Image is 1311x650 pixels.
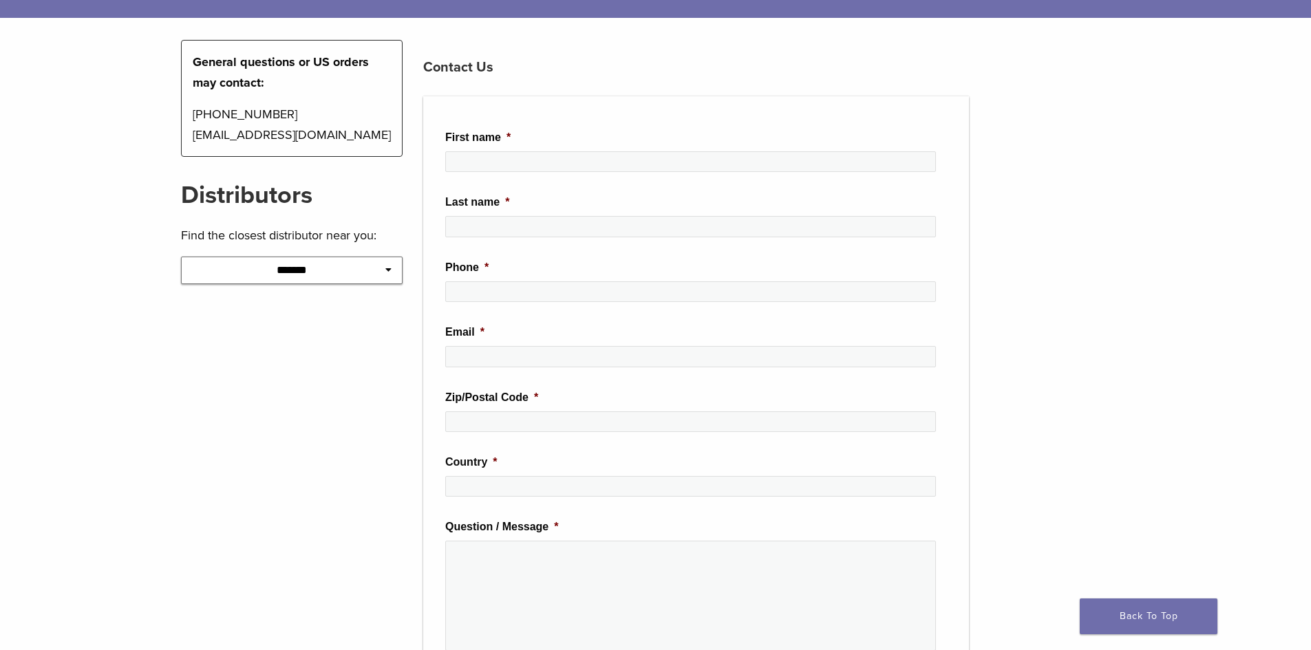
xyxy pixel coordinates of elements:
[445,195,509,210] label: Last name
[181,225,403,246] p: Find the closest distributor near you:
[445,455,498,470] label: Country
[181,179,403,212] h2: Distributors
[193,104,392,145] p: [PHONE_NUMBER] [EMAIL_ADDRESS][DOMAIN_NAME]
[445,325,484,340] label: Email
[445,261,489,275] label: Phone
[1080,598,1217,634] a: Back To Top
[445,520,559,534] label: Question / Message
[193,54,369,90] strong: General questions or US orders may contact:
[423,51,969,84] h3: Contact Us
[445,131,511,145] label: First name
[445,391,538,405] label: Zip/Postal Code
